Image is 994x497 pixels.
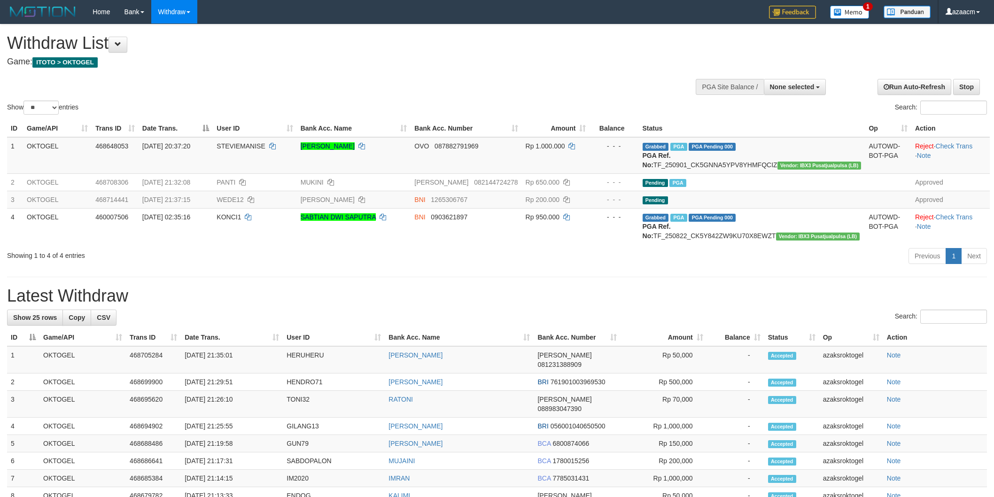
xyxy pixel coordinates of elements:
[97,314,110,321] span: CSV
[297,120,411,137] th: Bank Acc. Name: activate to sort column ascending
[707,435,764,452] td: -
[707,418,764,435] td: -
[819,346,883,373] td: azaksroktogel
[283,418,385,435] td: GILANG13
[283,452,385,470] td: SABDOPALON
[388,378,443,386] a: [PERSON_NAME]
[887,396,901,403] a: Note
[917,152,931,159] a: Note
[895,101,987,115] label: Search:
[92,120,139,137] th: Trans ID: activate to sort column ascending
[887,440,901,447] a: Note
[283,470,385,487] td: IM2020
[768,379,796,387] span: Accepted
[142,213,190,221] span: [DATE] 02:35:16
[621,346,707,373] td: Rp 50,000
[301,196,355,203] a: [PERSON_NAME]
[537,378,548,386] span: BRI
[388,457,415,465] a: MUJAINI
[526,142,565,150] span: Rp 1.000.000
[552,474,589,482] span: Copy 7785031431 to clipboard
[181,329,283,346] th: Date Trans.: activate to sort column ascending
[217,179,235,186] span: PANTI
[819,391,883,418] td: azaksroktogel
[23,137,92,174] td: OKTOGEL
[7,191,23,208] td: 3
[39,435,126,452] td: OKTOGEL
[643,223,671,240] b: PGA Ref. No:
[621,470,707,487] td: Rp 1,000,000
[301,142,355,150] a: [PERSON_NAME]
[7,247,407,260] div: Showing 1 to 4 of 4 entries
[917,223,931,230] a: Note
[126,452,181,470] td: 468686641
[689,143,736,151] span: PGA Pending
[7,57,653,67] h4: Game:
[621,435,707,452] td: Rp 150,000
[32,57,98,68] span: ITOTO > OKTOGEL
[865,208,911,244] td: AUTOWD-BOT-PGA
[551,422,606,430] span: Copy 056001040650500 to clipboard
[414,142,429,150] span: OVO
[707,346,764,373] td: -
[887,378,901,386] a: Note
[142,196,190,203] span: [DATE] 21:37:15
[537,361,581,368] span: Copy 081231388909 to clipboard
[7,391,39,418] td: 3
[884,6,931,18] img: panduan.png
[181,373,283,391] td: [DATE] 21:29:51
[181,435,283,452] td: [DATE] 21:19:58
[431,213,467,221] span: Copy 0903621897 to clipboard
[621,373,707,391] td: Rp 500,000
[707,452,764,470] td: -
[39,329,126,346] th: Game/API: activate to sort column ascending
[23,173,92,191] td: OKTOGEL
[388,474,410,482] a: IMRAN
[301,213,376,221] a: SABTIAN DWI SAPUTRA
[961,248,987,264] a: Next
[593,178,635,187] div: - - -
[142,142,190,150] span: [DATE] 20:37:20
[689,214,736,222] span: PGA Pending
[217,196,244,203] span: WEDE12
[768,352,796,360] span: Accepted
[522,120,590,137] th: Amount: activate to sort column ascending
[911,120,990,137] th: Action
[911,173,990,191] td: Approved
[830,6,870,19] img: Button%20Memo.svg
[593,212,635,222] div: - - -
[7,101,78,115] label: Show entries
[551,378,606,386] span: Copy 761901003969530 to clipboard
[819,373,883,391] td: azaksroktogel
[431,196,467,203] span: Copy 1265306767 to clipboard
[7,373,39,391] td: 2
[621,391,707,418] td: Rp 70,000
[707,470,764,487] td: -
[139,120,213,137] th: Date Trans.: activate to sort column descending
[39,346,126,373] td: OKTOGEL
[883,329,987,346] th: Action
[283,329,385,346] th: User ID: activate to sort column ascending
[643,143,669,151] span: Grabbed
[911,137,990,174] td: · ·
[537,440,551,447] span: BCA
[23,101,59,115] select: Showentries
[126,435,181,452] td: 468688486
[213,120,296,137] th: User ID: activate to sort column ascending
[670,214,687,222] span: Marked by azaksroktogel
[643,179,668,187] span: Pending
[887,351,901,359] a: Note
[95,142,128,150] span: 468648053
[590,120,638,137] th: Balance
[621,329,707,346] th: Amount: activate to sort column ascending
[764,79,826,95] button: None selected
[768,458,796,466] span: Accepted
[181,470,283,487] td: [DATE] 21:14:15
[707,391,764,418] td: -
[936,213,973,221] a: Check Trans
[142,179,190,186] span: [DATE] 21:32:08
[643,214,669,222] span: Grabbed
[181,418,283,435] td: [DATE] 21:25:55
[39,452,126,470] td: OKTOGEL
[936,142,973,150] a: Check Trans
